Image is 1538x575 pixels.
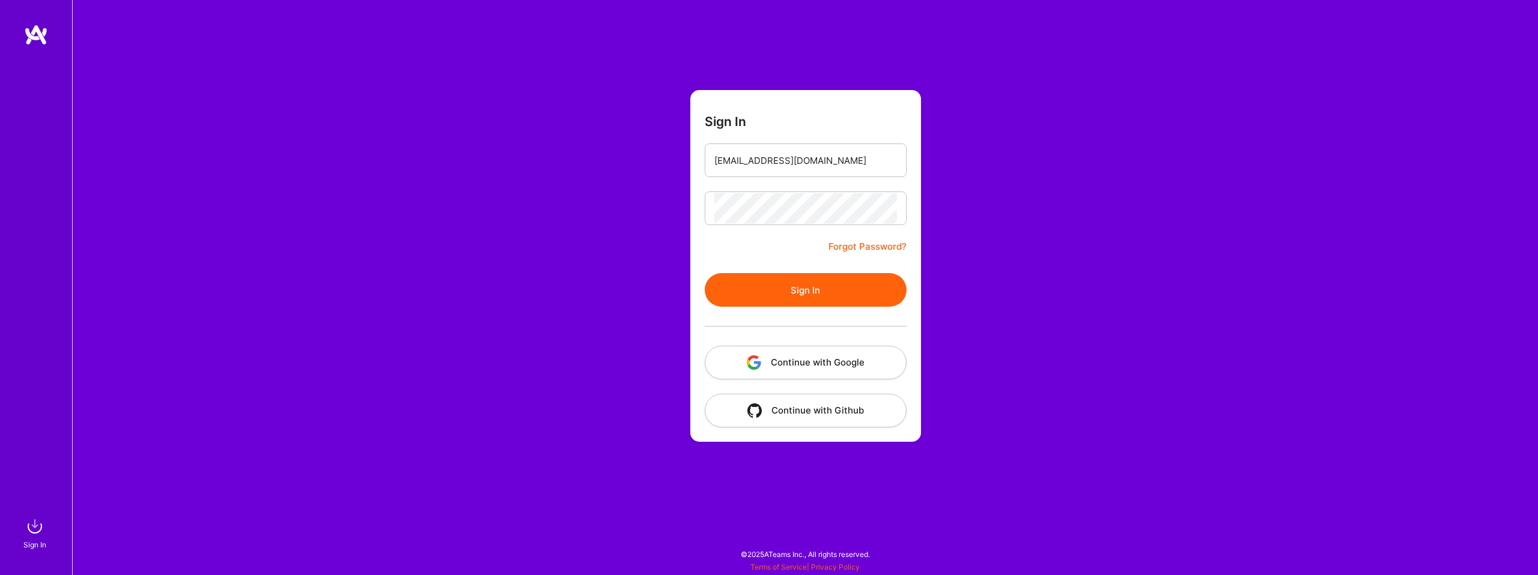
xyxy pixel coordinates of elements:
[705,273,907,307] button: Sign In
[705,114,746,129] h3: Sign In
[24,24,48,46] img: logo
[747,403,762,418] img: icon
[747,355,761,370] img: icon
[750,562,860,571] span: |
[811,562,860,571] a: Privacy Policy
[828,239,907,254] a: Forgot Password?
[750,562,807,571] a: Terms of Service
[705,346,907,379] button: Continue with Google
[705,394,907,427] button: Continue with Github
[23,538,46,551] div: Sign In
[25,514,47,551] a: sign inSign In
[714,145,897,176] input: Email...
[23,514,47,538] img: sign in
[72,539,1538,569] div: © 2025 ATeams Inc., All rights reserved.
